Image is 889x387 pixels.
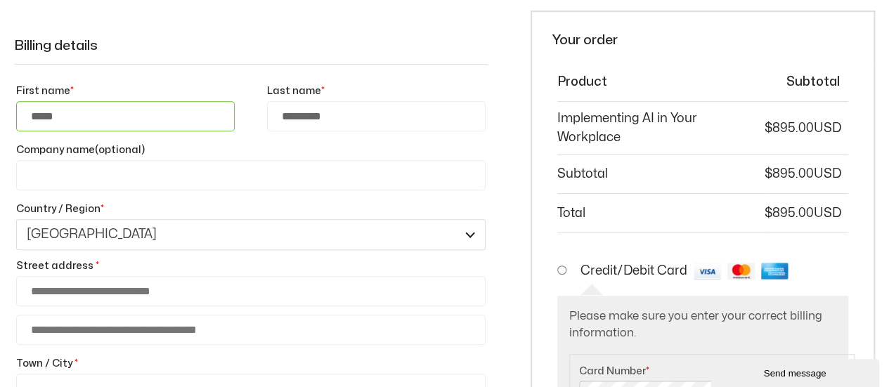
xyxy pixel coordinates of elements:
[580,265,793,277] label: Credit/Debit Card
[765,122,814,134] bdi: 895.00
[557,63,765,102] th: Product
[765,207,772,219] span: $
[531,11,875,63] h3: Your order
[765,207,814,219] bdi: 895.00
[16,140,486,160] label: Company name
[694,263,726,280] img: visa
[761,263,793,280] img: amex
[765,122,772,134] span: $
[267,81,486,101] label: Last name
[16,256,486,276] label: Street address
[14,23,488,65] h3: Billing details
[16,81,235,101] label: First name
[16,353,486,374] label: Town / City
[557,194,765,233] th: Total
[569,308,837,343] p: Please make sure you enter your correct billing information.
[579,361,845,381] label: Card Number
[765,168,814,180] bdi: 895.00
[765,63,848,102] th: Subtotal
[727,263,760,280] img: mastercard
[95,145,145,155] span: (optional)
[16,219,486,250] span: Country / Region
[710,356,882,387] iframe: chat widget
[16,199,486,219] label: Country / Region
[27,226,459,243] span: New Zealand
[765,168,772,180] span: $
[557,102,765,155] td: Implementing AI in Your Workplace
[557,155,765,194] th: Subtotal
